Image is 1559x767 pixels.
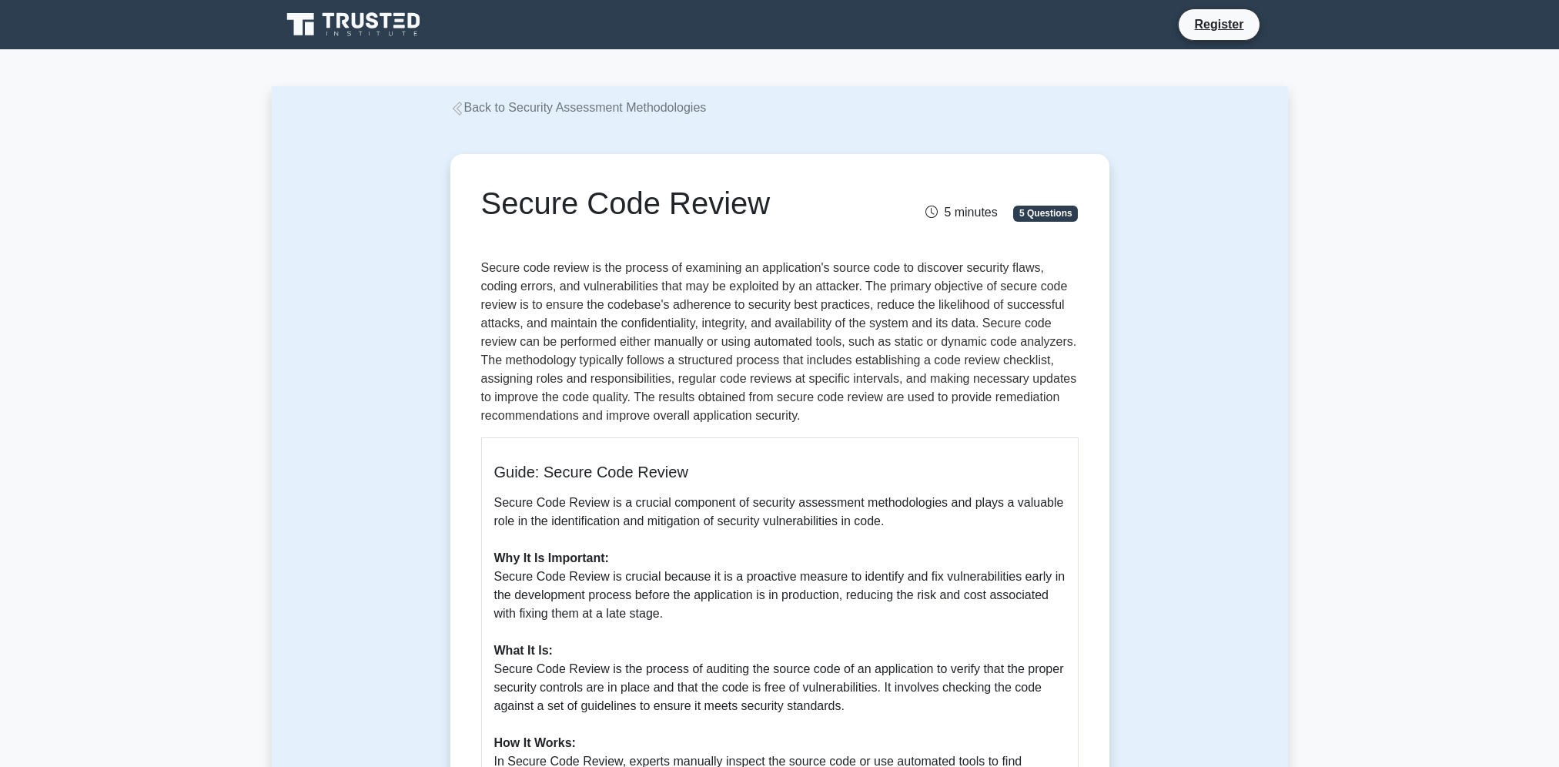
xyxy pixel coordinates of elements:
[494,736,576,749] b: How It Works:
[1013,206,1078,221] span: 5 Questions
[494,463,1066,481] h5: Guide: Secure Code Review
[481,185,873,222] h1: Secure Code Review
[450,101,707,114] a: Back to Security Assessment Methodologies
[494,551,609,564] b: Why It Is Important:
[481,259,1079,425] p: Secure code review is the process of examining an application's source code to discover security ...
[494,644,553,657] b: What It Is:
[1185,15,1253,34] a: Register
[925,206,997,219] span: 5 minutes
